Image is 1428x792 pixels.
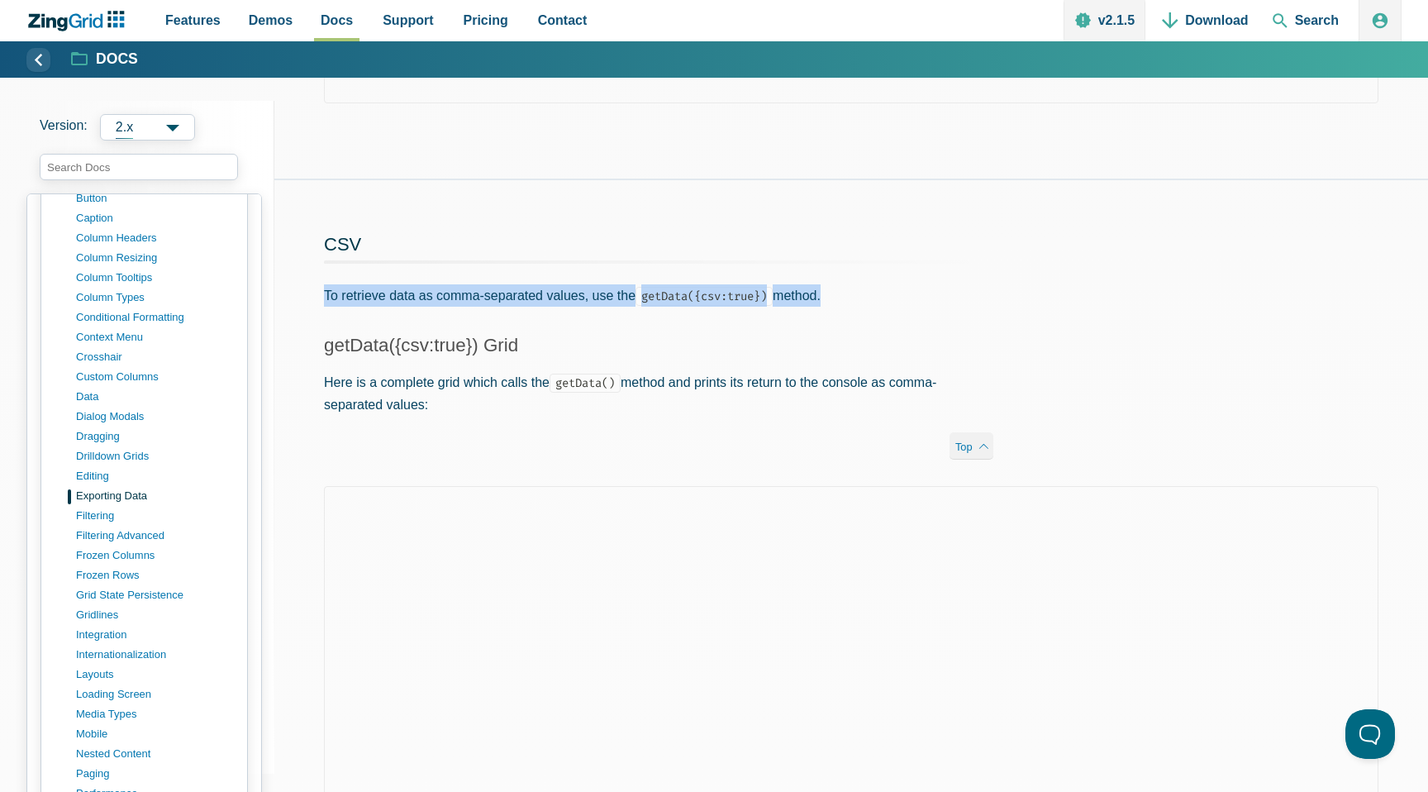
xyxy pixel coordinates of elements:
[96,52,138,67] strong: Docs
[76,764,234,784] a: paging
[324,284,993,307] p: To retrieve data as comma-separated values, use the method.
[76,585,234,605] a: grid state persistence
[76,665,234,685] a: layouts
[76,506,234,526] a: filtering
[76,387,234,407] a: data
[76,565,234,585] a: frozen rows
[324,371,993,416] p: Here is a complete grid which calls the method and prints its return to the console as comma-sepa...
[76,645,234,665] a: internationalization
[76,446,234,466] a: drilldown grids
[324,335,518,355] a: getData({csv:true}) Grid
[72,50,138,69] a: Docs
[635,287,773,306] code: getData({csv:true})
[76,605,234,625] a: gridlines
[76,367,234,387] a: custom columns
[40,154,238,180] input: search input
[76,347,234,367] a: crosshair
[165,9,221,31] span: Features
[383,9,433,31] span: Support
[40,114,261,141] label: Versions
[76,228,234,248] a: column headers
[26,11,133,31] a: ZingChart Logo. Click to return to the homepage
[76,268,234,288] a: column tooltips
[76,407,234,427] a: dialog modals
[550,374,621,393] code: getData()
[76,526,234,546] a: filtering advanced
[76,308,234,327] a: conditional formatting
[76,188,234,208] a: button
[76,724,234,744] a: mobile
[76,466,234,486] a: editing
[321,9,353,31] span: Docs
[76,486,234,506] a: exporting data
[76,208,234,228] a: caption
[464,9,508,31] span: Pricing
[76,685,234,704] a: loading screen
[76,704,234,724] a: media types
[1345,709,1395,759] iframe: Help Scout Beacon - Open
[76,427,234,446] a: dragging
[76,744,234,764] a: nested content
[538,9,588,31] span: Contact
[76,625,234,645] a: integration
[249,9,293,31] span: Demos
[76,248,234,268] a: column resizing
[76,327,234,347] a: context menu
[76,546,234,565] a: frozen columns
[324,234,361,255] a: CSV
[76,288,234,308] a: column types
[40,114,88,141] span: Version:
